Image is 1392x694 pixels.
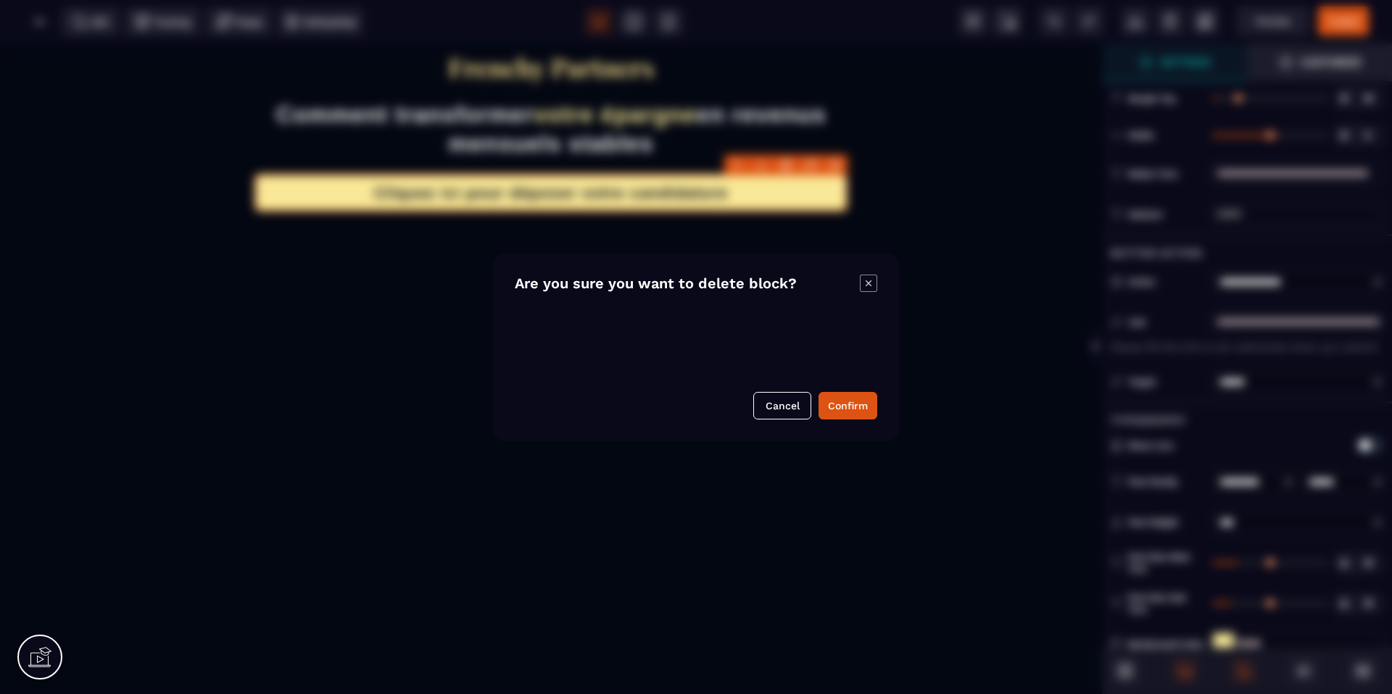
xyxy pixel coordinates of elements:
img: f2a3730b544469f405c58ab4be6274e8_Capture_d%E2%80%99e%CC%81cran_2025-09-01_a%CC%80_20.57.27.png [445,11,657,39]
button: Cancel [753,392,811,419]
button: Confirm [819,392,877,419]
h4: Are you sure you want to delete block? [515,275,860,292]
h1: Comment transformer en revenus mensuels stables [265,49,837,122]
button: Cliquez ici pour déposer votre candidature [254,130,848,168]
